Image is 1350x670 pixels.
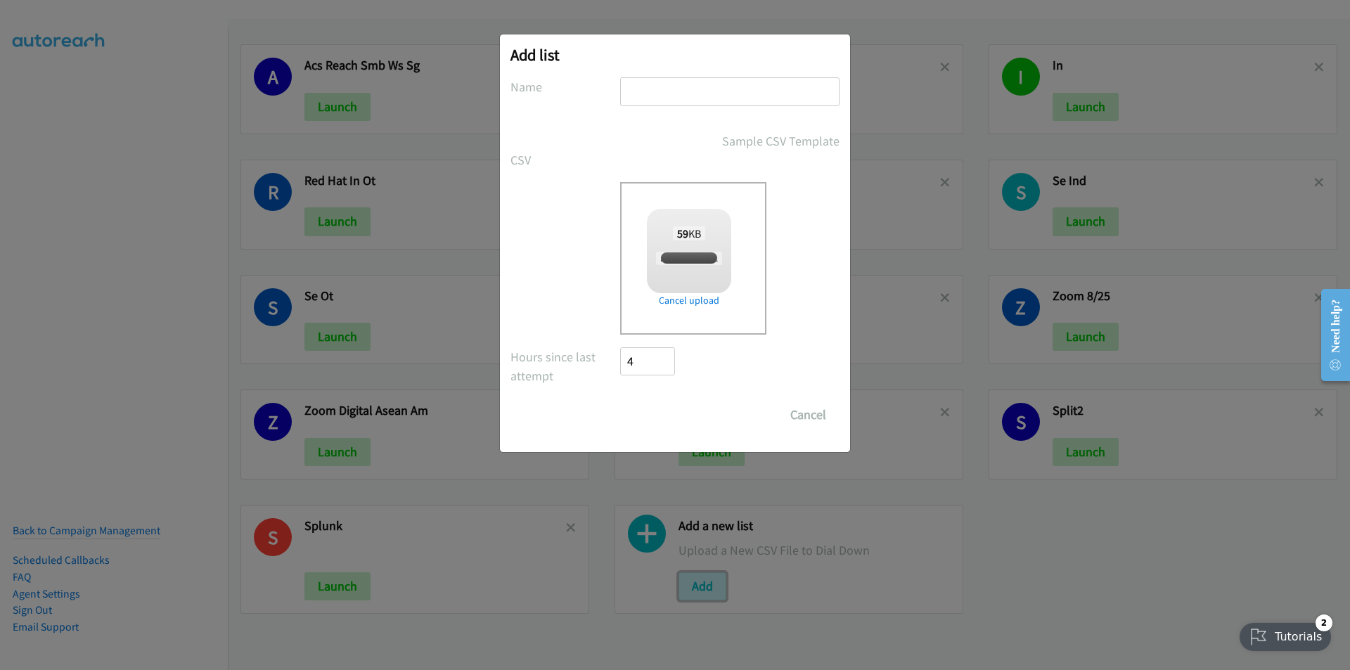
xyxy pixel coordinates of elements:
[1231,609,1339,659] iframe: Checklist
[510,150,620,169] label: CSV
[1309,279,1350,391] iframe: Resource Center
[510,45,840,65] h2: Add list
[722,131,840,150] a: Sample CSV Template
[777,401,840,429] button: Cancel
[647,293,731,308] a: Cancel upload
[673,226,706,240] span: KB
[677,226,688,240] strong: 59
[510,347,620,385] label: Hours since last attempt
[510,77,620,96] label: Name
[656,252,757,265] span: report1756342926383.csv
